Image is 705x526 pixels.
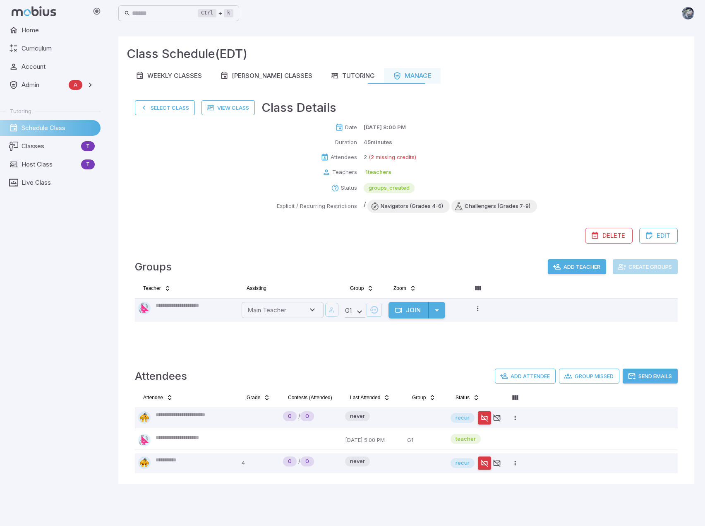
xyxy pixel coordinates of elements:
div: G 1 [345,305,365,318]
p: [DATE] 8:00 PM [364,123,406,132]
img: right-triangle.svg [138,434,151,446]
div: Never Played [283,456,297,466]
span: T [81,142,95,150]
p: Teachers [332,168,357,176]
kbd: k [224,9,233,17]
button: Group [345,282,379,295]
button: Column visibility [508,391,522,404]
span: Last Attended [350,394,380,401]
p: 1 teachers [365,168,391,176]
button: Column visibility [471,282,484,295]
button: Send Emails [623,369,678,384]
span: Contests (Attended) [288,394,332,401]
h3: Class Schedule (EDT) [127,45,247,63]
span: Home [22,26,95,35]
span: Curriculum [22,44,95,53]
span: Navigators (Grades 4-6) [374,202,450,210]
p: Duration [335,138,357,147]
div: / [364,200,537,213]
button: Add Attendee [495,369,556,384]
span: Host Class [22,160,78,169]
button: Delete [585,228,633,244]
span: 0 [300,457,314,466]
img: semi-circle.svg [138,456,151,469]
div: / [283,456,338,466]
span: groups_created [364,184,415,192]
span: Classes [22,142,78,151]
div: New Student [300,456,314,466]
div: + [198,8,233,18]
img: semi-circle.svg [138,411,151,424]
span: Group [350,285,364,292]
span: never [345,457,370,466]
div: New Student [300,411,314,421]
span: Teacher [143,285,161,292]
p: 4 [242,456,276,470]
div: Manage [393,71,432,80]
p: 2 [364,153,367,162]
span: T [81,160,95,169]
span: 0 [283,457,297,466]
span: Live Class [22,178,95,187]
button: Teacher [138,282,176,295]
div: / [283,411,338,421]
span: Schedule Class [22,123,95,133]
span: recur [451,414,475,422]
span: Group [412,394,426,401]
button: Assisting [242,282,271,295]
button: Join [388,302,429,318]
span: Status [456,394,470,401]
span: Account [22,62,95,71]
button: Status [451,391,484,404]
span: Assisting [247,285,266,292]
div: Tutoring [331,71,375,80]
span: Admin [22,80,65,89]
span: Grade [247,394,260,401]
p: Attendees [331,153,357,162]
p: Status [341,184,357,192]
span: recur [451,459,475,467]
span: Challengers (Grades 7-9) [458,202,537,210]
p: G1 [407,434,444,446]
div: [PERSON_NAME] Classes [220,71,312,80]
span: never [345,412,370,420]
button: Edit [639,228,678,244]
div: Weekly Classes [136,71,202,80]
img: andrew.jpg [682,7,694,19]
button: Select Class [135,100,195,115]
span: 0 [283,412,297,420]
span: teacher [451,435,481,443]
div: Never Played [283,411,297,421]
a: View Class [201,100,255,115]
h3: Class Details [261,99,336,117]
button: Zoom [388,282,421,295]
span: Zoom [393,285,406,292]
button: Contests (Attended) [283,391,337,404]
button: Last Attended [345,391,395,404]
span: A [69,81,82,89]
p: Date [345,123,357,132]
button: Group Missed [559,369,619,384]
button: Open [307,304,318,315]
button: Attendee [138,391,178,404]
p: [DATE] 5:00 PM [345,434,400,446]
span: 0 [300,412,314,420]
img: right-triangle.svg [138,302,151,314]
button: Add Teacher [548,259,606,274]
kbd: Ctrl [198,9,216,17]
h4: Attendees [135,368,187,384]
span: Tutoring [10,107,31,115]
p: (2 missing credits) [369,153,416,162]
button: Grade [242,391,275,404]
h4: Groups [135,258,172,275]
span: Attendee [143,394,163,401]
button: Group [407,391,441,404]
p: Explicit / Recurring Restrictions [277,202,357,210]
p: 45 minutes [364,138,392,147]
